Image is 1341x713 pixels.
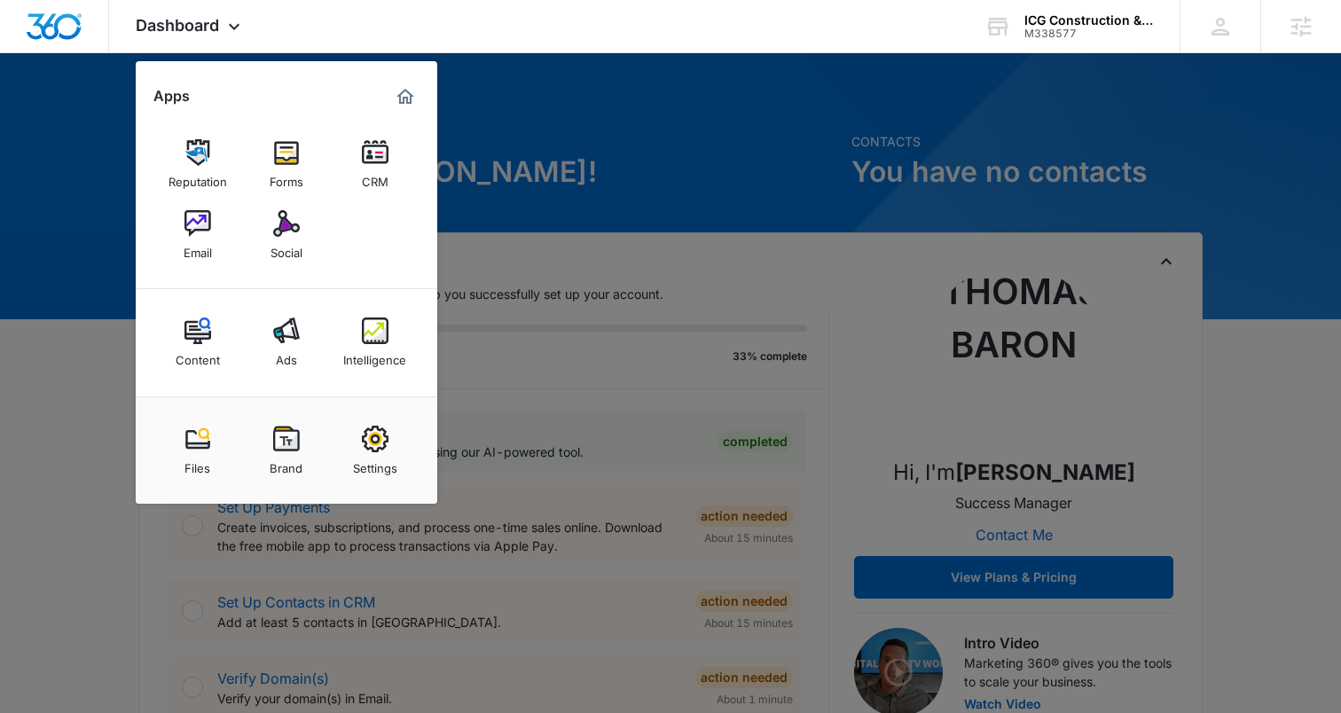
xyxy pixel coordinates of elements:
div: Social [271,237,302,260]
a: Settings [341,417,409,484]
h2: Apps [153,88,190,105]
a: Forms [253,130,320,198]
a: Content [164,309,231,376]
div: account name [1024,13,1154,27]
div: Ads [276,344,297,367]
a: Files [164,417,231,484]
div: account id [1024,27,1154,40]
div: Content [176,344,220,367]
a: Marketing 360® Dashboard [391,82,420,111]
a: Reputation [164,130,231,198]
div: Files [184,452,210,475]
a: Intelligence [341,309,409,376]
div: CRM [362,166,388,189]
div: Brand [270,452,302,475]
div: Email [184,237,212,260]
span: Dashboard [136,16,219,35]
a: Social [253,201,320,269]
div: Settings [353,452,397,475]
div: Intelligence [343,344,406,367]
div: Reputation [169,166,227,189]
div: Forms [270,166,303,189]
a: Ads [253,309,320,376]
a: Brand [253,417,320,484]
a: CRM [341,130,409,198]
a: Email [164,201,231,269]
